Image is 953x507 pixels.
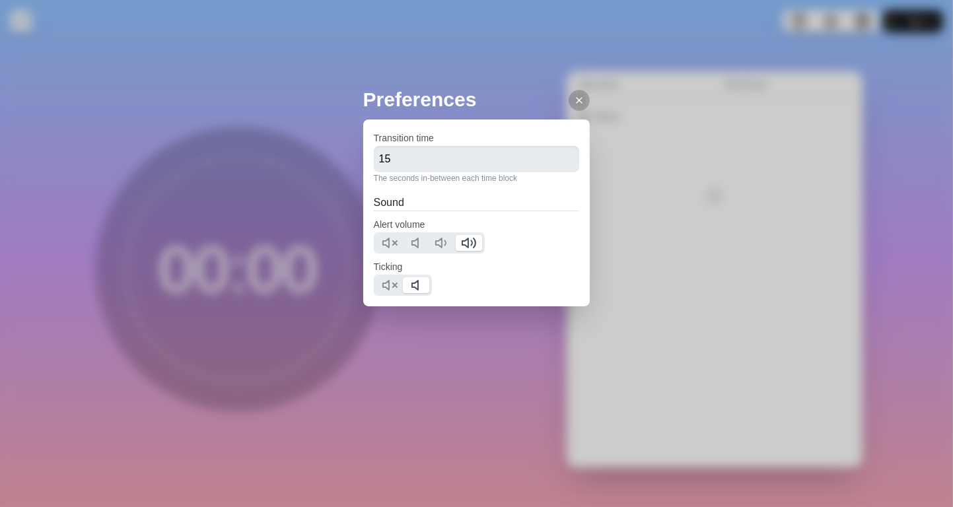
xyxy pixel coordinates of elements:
[374,172,580,184] p: The seconds in-between each time block
[374,195,580,211] h2: Sound
[374,261,403,272] label: Ticking
[374,133,434,143] label: Transition time
[374,219,425,230] label: Alert volume
[363,84,590,114] h2: Preferences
